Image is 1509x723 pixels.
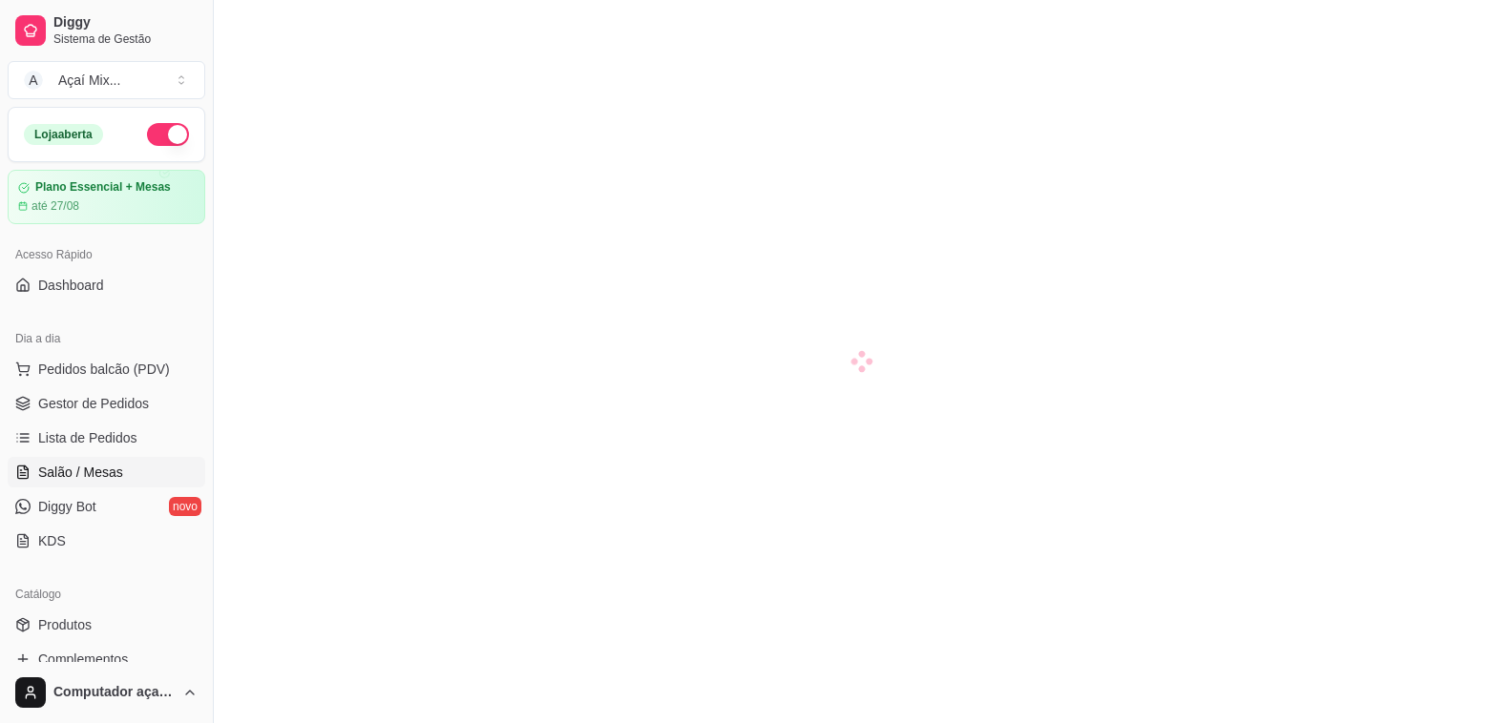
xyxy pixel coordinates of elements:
a: Lista de Pedidos [8,423,205,453]
a: DiggySistema de Gestão [8,8,205,53]
span: Salão / Mesas [38,463,123,482]
span: Complementos [38,650,128,669]
div: Açaí Mix ... [58,71,120,90]
span: Computador açaí Mix [53,684,175,701]
div: Dia a dia [8,323,205,354]
span: Pedidos balcão (PDV) [38,360,170,379]
div: Acesso Rápido [8,239,205,270]
a: Complementos [8,644,205,674]
button: Alterar Status [147,123,189,146]
div: Catálogo [8,579,205,609]
button: Pedidos balcão (PDV) [8,354,205,384]
a: Produtos [8,609,205,640]
span: Diggy Bot [38,497,96,516]
span: Lista de Pedidos [38,428,137,447]
a: Dashboard [8,270,205,300]
span: Gestor de Pedidos [38,394,149,413]
div: Loja aberta [24,124,103,145]
span: A [24,71,43,90]
a: Gestor de Pedidos [8,388,205,419]
span: Produtos [38,615,92,634]
a: KDS [8,526,205,556]
span: Sistema de Gestão [53,31,198,47]
a: Plano Essencial + Mesasaté 27/08 [8,170,205,224]
a: Salão / Mesas [8,457,205,487]
span: Diggy [53,14,198,31]
span: KDS [38,531,66,550]
button: Computador açaí Mix [8,670,205,715]
span: Dashboard [38,276,104,295]
button: Select a team [8,61,205,99]
article: até 27/08 [31,198,79,214]
a: Diggy Botnovo [8,491,205,522]
article: Plano Essencial + Mesas [35,180,171,195]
